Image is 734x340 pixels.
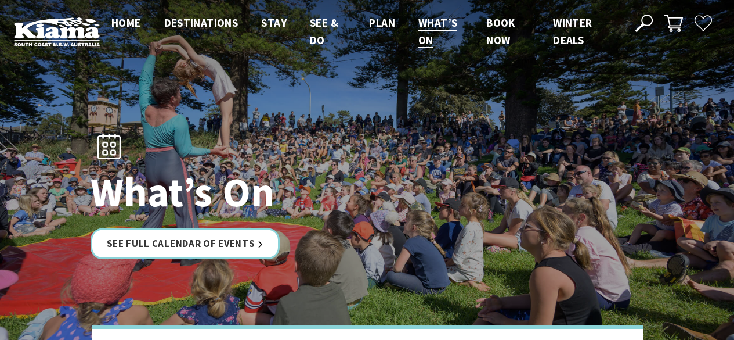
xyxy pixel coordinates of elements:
nav: Main Menu [100,14,622,49]
span: See & Do [310,16,338,47]
img: Kiama Logo [14,17,100,46]
span: Plan [369,16,395,30]
a: See Full Calendar of Events [91,228,280,259]
span: Destinations [164,16,238,30]
span: Stay [261,16,287,30]
span: What’s On [418,16,457,47]
span: Winter Deals [553,16,592,47]
span: Book now [486,16,515,47]
span: Home [111,16,141,30]
h1: What’s On [91,170,418,214]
